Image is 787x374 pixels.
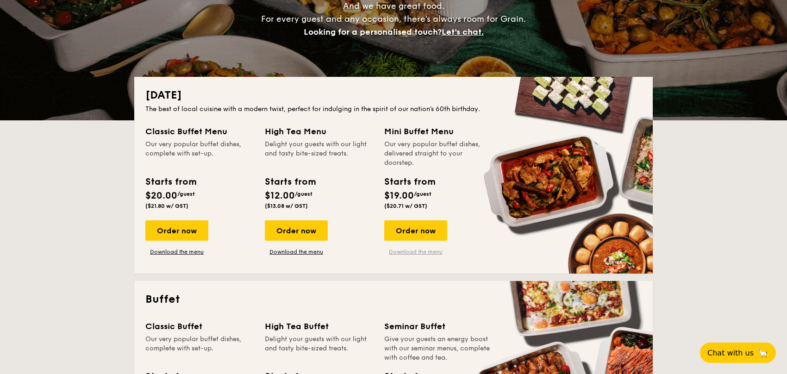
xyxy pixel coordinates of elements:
div: Give your guests an energy boost with our seminar menus, complete with coffee and tea. [384,335,493,362]
div: Mini Buffet Menu [384,125,493,138]
span: $19.00 [384,190,414,201]
span: And we have great food. For every guest and any occasion, there’s always room for Grain. [261,1,526,37]
span: /guest [414,191,431,197]
span: $12.00 [265,190,295,201]
div: Our very popular buffet dishes, complete with set-up. [145,335,254,362]
span: ($21.80 w/ GST) [145,203,188,209]
span: Chat with us [707,349,754,357]
div: Classic Buffet Menu [145,125,254,138]
a: Download the menu [145,248,208,256]
div: Seminar Buffet [384,320,493,333]
div: Order now [145,220,208,241]
div: Order now [265,220,328,241]
div: Starts from [145,175,196,189]
div: Order now [384,220,447,241]
span: $20.00 [145,190,177,201]
div: Our very popular buffet dishes, complete with set-up. [145,140,254,168]
div: High Tea Menu [265,125,373,138]
h2: [DATE] [145,88,642,103]
span: Let's chat. [442,27,484,37]
button: Chat with us🦙 [700,343,776,363]
div: Our very popular buffet dishes, delivered straight to your doorstep. [384,140,493,168]
h2: Buffet [145,292,642,307]
a: Download the menu [265,248,328,256]
div: High Tea Buffet [265,320,373,333]
div: Classic Buffet [145,320,254,333]
div: Starts from [384,175,435,189]
span: 🦙 [757,348,768,358]
span: Looking for a personalised touch? [304,27,442,37]
div: Starts from [265,175,315,189]
span: ($13.08 w/ GST) [265,203,308,209]
div: Delight your guests with our light and tasty bite-sized treats. [265,335,373,362]
span: /guest [177,191,195,197]
a: Download the menu [384,248,447,256]
span: ($20.71 w/ GST) [384,203,427,209]
div: Delight your guests with our light and tasty bite-sized treats. [265,140,373,168]
span: /guest [295,191,312,197]
div: The best of local cuisine with a modern twist, perfect for indulging in the spirit of our nation’... [145,105,642,114]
